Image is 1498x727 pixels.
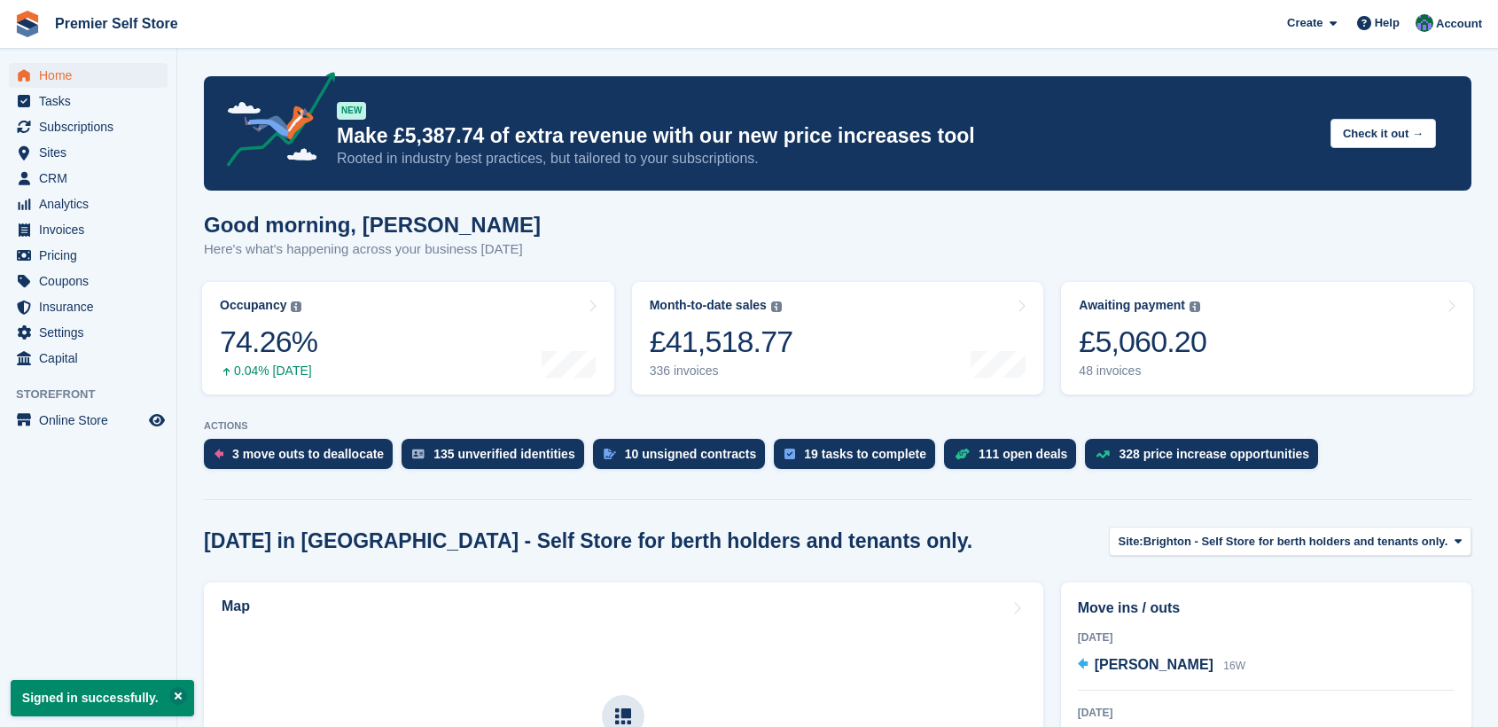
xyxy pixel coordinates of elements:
a: menu [9,269,168,293]
span: Coupons [39,269,145,293]
a: menu [9,408,168,433]
a: menu [9,192,168,216]
img: task-75834270c22a3079a89374b754ae025e5fb1db73e45f91037f5363f120a921f8.svg [784,449,795,459]
img: move_outs_to_deallocate_icon-f764333ba52eb49d3ac5e1228854f67142a1ed5810a6f6cc68b1a99e826820c5.svg [215,449,223,459]
p: Here's what's happening across your business [DATE] [204,239,541,260]
div: 10 unsigned contracts [625,447,757,461]
p: ACTIONS [204,420,1471,432]
span: Storefront [16,386,176,403]
p: Make £5,387.74 of extra revenue with our new price increases tool [337,123,1316,149]
div: [DATE] [1078,629,1455,645]
span: Home [39,63,145,88]
a: 328 price increase opportunities [1085,439,1327,478]
span: Tasks [39,89,145,113]
div: 19 tasks to complete [804,447,926,461]
p: Rooted in industry best practices, but tailored to your subscriptions. [337,149,1316,168]
img: Jo Granger [1416,14,1433,32]
span: Sites [39,140,145,165]
div: 48 invoices [1079,363,1206,379]
a: menu [9,346,168,371]
a: Occupancy 74.26% 0.04% [DATE] [202,282,614,395]
h2: Move ins / outs [1078,598,1455,619]
a: [PERSON_NAME] 16W [1078,654,1245,677]
img: stora-icon-8386f47178a22dfd0bd8f6a31ec36ba5ce8667c1dd55bd0f319d3a0aa187defe.svg [14,11,41,37]
a: Premier Self Store [48,9,185,38]
span: Settings [39,320,145,345]
a: menu [9,140,168,165]
span: 16W [1223,660,1245,672]
div: £5,060.20 [1079,324,1206,360]
a: menu [9,217,168,242]
p: Signed in successfully. [11,680,194,716]
span: Invoices [39,217,145,242]
a: Preview store [146,410,168,431]
img: deal-1b604bf984904fb50ccaf53a9ad4b4a5d6e5aea283cecdc64d6e3604feb123c2.svg [955,448,970,460]
div: 328 price increase opportunities [1119,447,1309,461]
button: Site: Brighton - Self Store for berth holders and tenants only. [1109,527,1471,556]
a: 135 unverified identities [402,439,593,478]
a: Awaiting payment £5,060.20 48 invoices [1061,282,1473,395]
div: [DATE] [1078,705,1455,721]
a: menu [9,89,168,113]
div: 74.26% [220,324,317,360]
span: Brighton - Self Store for berth holders and tenants only. [1143,533,1448,551]
div: 0.04% [DATE] [220,363,317,379]
a: menu [9,63,168,88]
img: verify_identity-adf6edd0f0f0b5bbfe63781bf79b02c33cf7c696d77639b501bdc392416b5a36.svg [412,449,425,459]
h2: Map [222,598,250,614]
a: menu [9,114,168,139]
img: icon-info-grey-7440780725fd019a000dd9b08b2336e03edf1995a4989e88bcd33f0948082b44.svg [291,301,301,312]
span: Insurance [39,294,145,319]
img: icon-info-grey-7440780725fd019a000dd9b08b2336e03edf1995a4989e88bcd33f0948082b44.svg [771,301,782,312]
span: Pricing [39,243,145,268]
div: 135 unverified identities [433,447,575,461]
div: 3 move outs to deallocate [232,447,384,461]
div: £41,518.77 [650,324,793,360]
a: menu [9,294,168,319]
span: Analytics [39,192,145,216]
span: [PERSON_NAME] [1095,657,1213,672]
span: Online Store [39,408,145,433]
span: Account [1436,15,1482,33]
span: Site: [1119,533,1143,551]
img: price-adjustments-announcement-icon-8257ccfd72463d97f412b2fc003d46551f7dbcb40ab6d574587a9cd5c0d94... [212,72,336,173]
button: Check it out → [1330,119,1436,148]
a: menu [9,320,168,345]
div: Month-to-date sales [650,298,767,313]
span: Create [1287,14,1322,32]
div: Occupancy [220,298,286,313]
img: icon-info-grey-7440780725fd019a000dd9b08b2336e03edf1995a4989e88bcd33f0948082b44.svg [1190,301,1200,312]
div: 336 invoices [650,363,793,379]
img: price_increase_opportunities-93ffe204e8149a01c8c9dc8f82e8f89637d9d84a8eef4429ea346261dce0b2c0.svg [1096,450,1110,458]
h1: Good morning, [PERSON_NAME] [204,213,541,237]
div: 111 open deals [979,447,1067,461]
img: map-icn-33ee37083ee616e46c38cad1a60f524a97daa1e2b2c8c0bc3eb3415660979fc1.svg [615,708,631,724]
span: CRM [39,166,145,191]
span: Capital [39,346,145,371]
span: Help [1375,14,1400,32]
a: menu [9,166,168,191]
a: 111 open deals [944,439,1085,478]
a: Month-to-date sales £41,518.77 336 invoices [632,282,1044,395]
img: contract_signature_icon-13c848040528278c33f63329250d36e43548de30e8caae1d1a13099fd9432cc5.svg [604,449,616,459]
a: 19 tasks to complete [774,439,944,478]
a: 3 move outs to deallocate [204,439,402,478]
a: menu [9,243,168,268]
h2: [DATE] in [GEOGRAPHIC_DATA] - Self Store for berth holders and tenants only. [204,529,972,553]
div: Awaiting payment [1079,298,1185,313]
a: 10 unsigned contracts [593,439,775,478]
span: Subscriptions [39,114,145,139]
div: NEW [337,102,366,120]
